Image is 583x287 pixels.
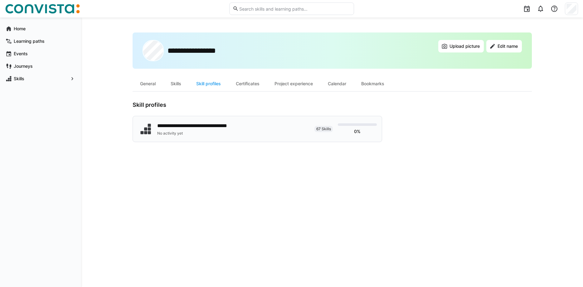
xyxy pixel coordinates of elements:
[267,76,320,91] div: Project experience
[157,131,252,136] div: No activity yet
[228,76,267,91] div: Certificates
[497,43,519,49] span: Edit name
[438,40,484,52] button: Upload picture
[486,40,522,52] button: Edit name
[354,76,392,91] div: Bookmarks
[354,128,361,135] p: 0%
[320,76,354,91] div: Calendar
[189,76,228,91] div: Skill profiles
[316,126,331,131] span: 67 Skills
[239,6,350,12] input: Search skills and learning paths…
[163,76,189,91] div: Skills
[449,43,481,49] span: Upload picture
[133,76,163,91] div: General
[133,101,382,108] h3: Skill profiles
